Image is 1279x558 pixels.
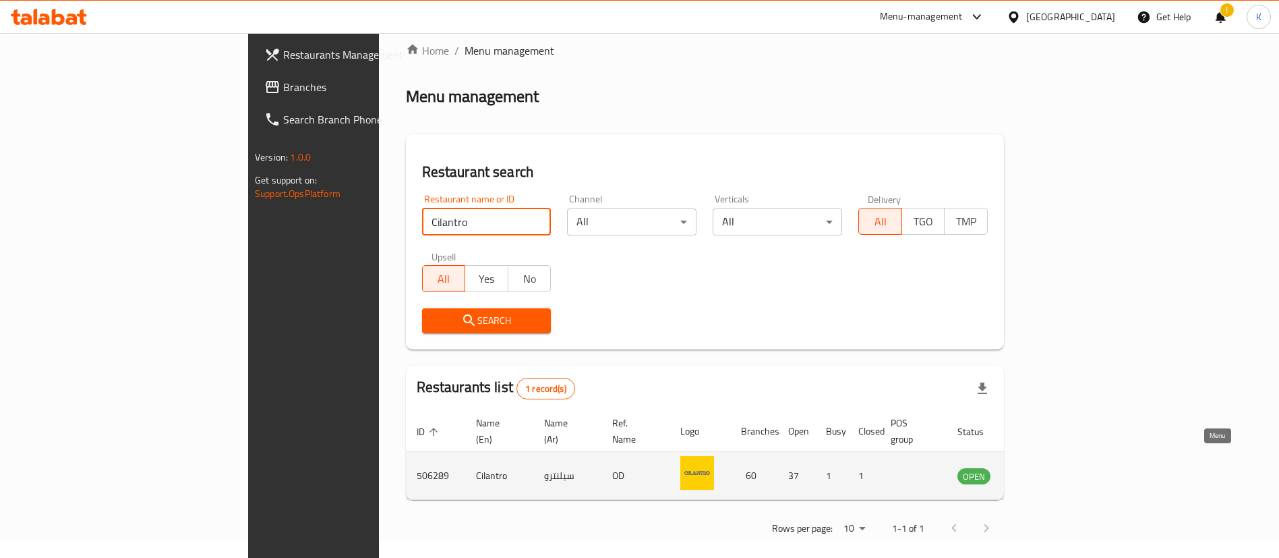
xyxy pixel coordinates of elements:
button: All [858,208,902,235]
span: All [864,212,897,231]
h2: Menu management [406,86,539,107]
div: All [567,208,696,235]
span: Name (En) [476,415,517,447]
div: Export file [966,372,999,405]
table: enhanced table [406,411,1064,500]
a: Branches [254,71,462,103]
div: OPEN [957,468,990,484]
button: All [422,265,466,292]
span: K [1256,9,1261,24]
span: Yes [471,269,503,289]
span: All [428,269,460,289]
a: Support.OpsPlatform [255,185,340,202]
button: TGO [901,208,945,235]
span: Ref. Name [612,415,653,447]
a: Restaurants Management [254,38,462,71]
div: Menu-management [880,9,963,25]
th: Open [777,411,815,452]
a: Search Branch Phone [254,103,462,136]
td: 37 [777,452,815,500]
th: Busy [815,411,847,452]
h2: Restaurants list [417,377,575,399]
div: Rows per page: [838,519,870,539]
h2: Restaurant search [422,162,988,182]
span: POS group [891,415,930,447]
span: Search [433,312,541,329]
input: Search for restaurant name or ID.. [422,208,552,235]
span: Menu management [465,43,554,59]
button: Search [422,308,552,333]
label: Upsell [432,252,456,261]
button: No [508,265,552,292]
span: Branches [283,79,451,95]
span: Get support on: [255,171,317,189]
span: Restaurants Management [283,47,451,63]
th: Branches [730,411,777,452]
td: OD [601,452,670,500]
button: TMP [944,208,988,235]
span: 1.0.0 [290,148,311,166]
span: TGO [908,212,940,231]
td: Cilantro [465,452,533,500]
span: OPEN [957,469,990,484]
img: Cilantro [680,456,714,490]
td: 60 [730,452,777,500]
nav: breadcrumb [406,43,1004,59]
div: Total records count [516,378,575,399]
span: Status [957,424,1001,440]
td: 1 [815,452,847,500]
span: Search Branch Phone [283,111,451,128]
button: Yes [465,265,508,292]
div: All [713,208,842,235]
span: Version: [255,148,288,166]
td: 1 [847,452,880,500]
span: No [514,269,546,289]
p: Rows per page: [772,520,833,537]
span: ID [417,424,442,440]
td: سيلنترو [533,452,601,500]
p: 1-1 of 1 [892,520,924,537]
th: Logo [670,411,730,452]
th: Closed [847,411,880,452]
div: [GEOGRAPHIC_DATA] [1026,9,1115,24]
span: Name (Ar) [544,415,585,447]
span: 1 record(s) [517,383,574,395]
span: TMP [950,212,982,231]
label: Delivery [868,194,901,204]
